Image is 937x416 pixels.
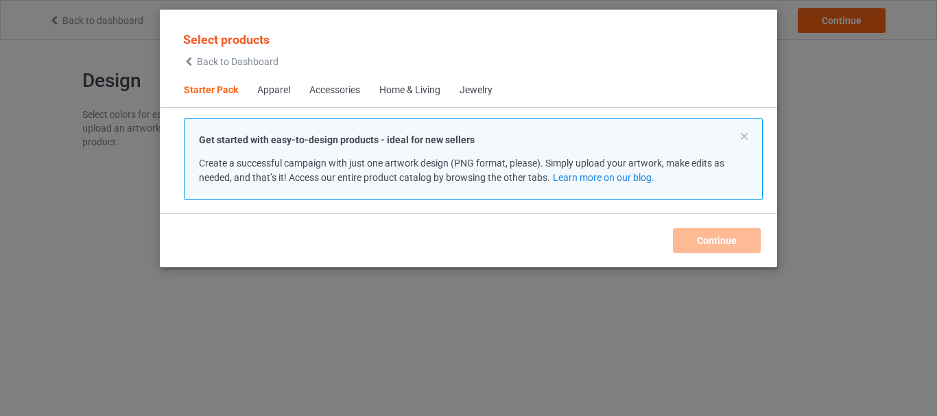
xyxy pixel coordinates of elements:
strong: Get started with easy-to-design products - ideal for new sellers [199,134,475,145]
div: Accessories [309,84,360,97]
span: Select products [183,32,270,47]
span: Create a successful campaign with just one artwork design (PNG format, please). Simply upload you... [199,158,724,183]
div: Home & Living [379,84,440,97]
span: Starter Pack [174,74,248,107]
div: Apparel [257,84,290,97]
div: Jewelry [460,84,493,97]
a: Learn more on our blog. [553,172,654,183]
span: Back to Dashboard [197,56,278,67]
